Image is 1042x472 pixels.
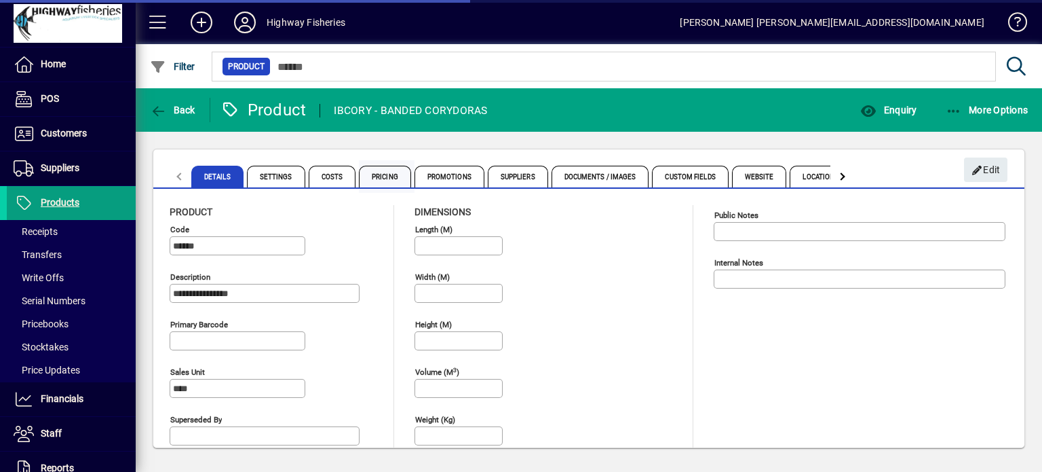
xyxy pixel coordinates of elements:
app-page-header-button: Back [136,98,210,122]
a: Home [7,48,136,81]
span: Financials [41,393,83,404]
span: Locations [790,166,851,187]
button: Add [180,10,223,35]
span: Home [41,58,66,69]
span: Receipts [14,226,58,237]
div: IBCORY - BANDED CORYDORAS [334,100,487,122]
mat-label: Internal Notes [714,258,763,268]
span: POS [41,93,59,104]
span: Enquiry [860,105,916,115]
button: Back [147,98,199,122]
button: More Options [942,98,1032,122]
span: Pricebooks [14,319,69,329]
a: Financials [7,382,136,416]
a: Suppliers [7,151,136,185]
span: Back [150,105,195,115]
span: Products [41,197,79,208]
span: Costs [309,166,356,187]
span: Details [191,166,244,187]
a: Receipts [7,220,136,243]
a: Write Offs [7,266,136,289]
a: Serial Numbers [7,289,136,312]
mat-label: Weight (Kg) [415,415,455,424]
span: Product [228,60,265,73]
a: Customers [7,117,136,151]
span: Write Offs [14,272,64,283]
a: POS [7,82,136,116]
mat-label: Code [170,225,189,234]
button: Enquiry [857,98,920,122]
span: Serial Numbers [14,295,85,306]
div: Product [220,99,307,121]
a: Knowledge Base [998,3,1025,47]
span: Suppliers [488,166,548,187]
mat-label: Length (m) [415,225,452,234]
span: Customers [41,128,87,139]
mat-label: Height (m) [415,320,452,329]
span: Dimensions [414,206,471,217]
span: More Options [946,105,1028,115]
span: Price Updates [14,365,80,376]
mat-label: Superseded by [170,415,222,424]
button: Profile [223,10,267,35]
span: Staff [41,428,62,439]
button: Edit [964,158,1007,182]
div: Highway Fisheries [267,12,345,33]
span: Documents / Images [552,166,649,187]
span: Pricing [359,166,411,187]
button: Filter [147,54,199,79]
span: Settings [247,166,305,187]
span: Filter [150,61,195,72]
mat-label: Width (m) [415,272,450,282]
a: Transfers [7,243,136,266]
mat-label: Public Notes [714,211,758,220]
mat-label: Sales unit [170,367,205,377]
mat-label: Volume (m ) [415,367,459,377]
span: Transfers [14,249,62,260]
a: Pricebooks [7,312,136,335]
span: Product [170,206,212,217]
span: Stocktakes [14,342,69,352]
a: Price Updates [7,359,136,382]
div: [PERSON_NAME] [PERSON_NAME][EMAIL_ADDRESS][DOMAIN_NAME] [680,12,984,33]
span: Promotions [414,166,484,187]
span: Suppliers [41,162,79,173]
a: Stocktakes [7,335,136,359]
mat-label: Primary barcode [170,320,228,329]
span: Website [732,166,787,187]
sup: 3 [453,366,457,373]
a: Staff [7,417,136,451]
span: Custom Fields [652,166,728,187]
mat-label: Description [170,272,210,282]
span: Edit [971,159,1001,181]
